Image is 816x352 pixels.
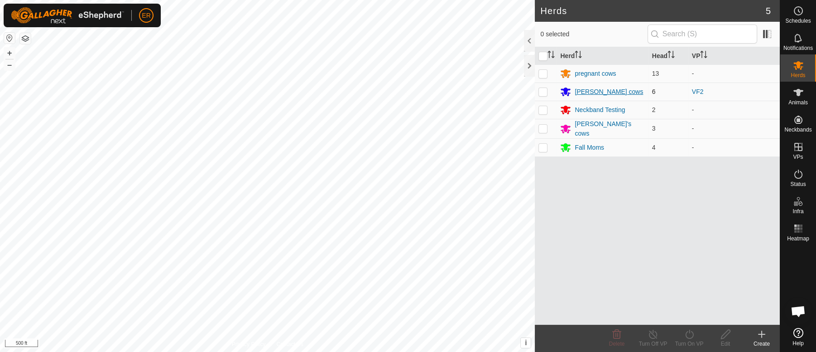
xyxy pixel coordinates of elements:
div: Turn On VP [671,340,707,348]
span: Infra [792,209,803,214]
a: Open chat [785,298,812,325]
div: Edit [707,340,744,348]
button: + [4,48,15,59]
span: Schedules [785,18,811,24]
div: [PERSON_NAME]'s cows [575,119,644,138]
div: Fall Moms [575,143,604,152]
th: Herd [557,47,648,65]
a: Contact Us [276,340,303,348]
span: Status [790,181,806,187]
button: i [521,338,531,348]
img: Gallagher Logo [11,7,124,24]
button: – [4,59,15,70]
button: Reset Map [4,33,15,44]
td: - [688,138,780,156]
span: Delete [609,341,625,347]
span: 3 [652,125,656,132]
th: Head [648,47,688,65]
td: - [688,101,780,119]
span: Neckbands [784,127,811,132]
span: 13 [652,70,659,77]
a: Help [780,324,816,350]
div: Neckband Testing [575,105,625,115]
span: 4 [652,144,656,151]
span: 2 [652,106,656,113]
p-sorticon: Activate to sort [700,52,707,59]
p-sorticon: Activate to sort [547,52,555,59]
div: pregnant cows [575,69,616,78]
div: Create [744,340,780,348]
td: - [688,119,780,138]
p-sorticon: Activate to sort [575,52,582,59]
span: Notifications [783,45,813,51]
td: - [688,64,780,83]
p-sorticon: Activate to sort [667,52,675,59]
button: Map Layers [20,33,31,44]
span: 6 [652,88,656,95]
div: Turn Off VP [635,340,671,348]
th: VP [688,47,780,65]
input: Search (S) [648,24,757,44]
span: i [525,339,527,347]
a: Privacy Policy [232,340,266,348]
span: Animals [788,100,808,105]
a: VF2 [692,88,704,95]
div: [PERSON_NAME] cows [575,87,643,97]
h2: Herds [540,5,765,16]
span: Heatmap [787,236,809,241]
span: Help [792,341,804,346]
span: ER [142,11,150,20]
span: VPs [793,154,803,160]
span: Herds [791,73,805,78]
span: 5 [766,4,771,18]
span: 0 selected [540,29,647,39]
